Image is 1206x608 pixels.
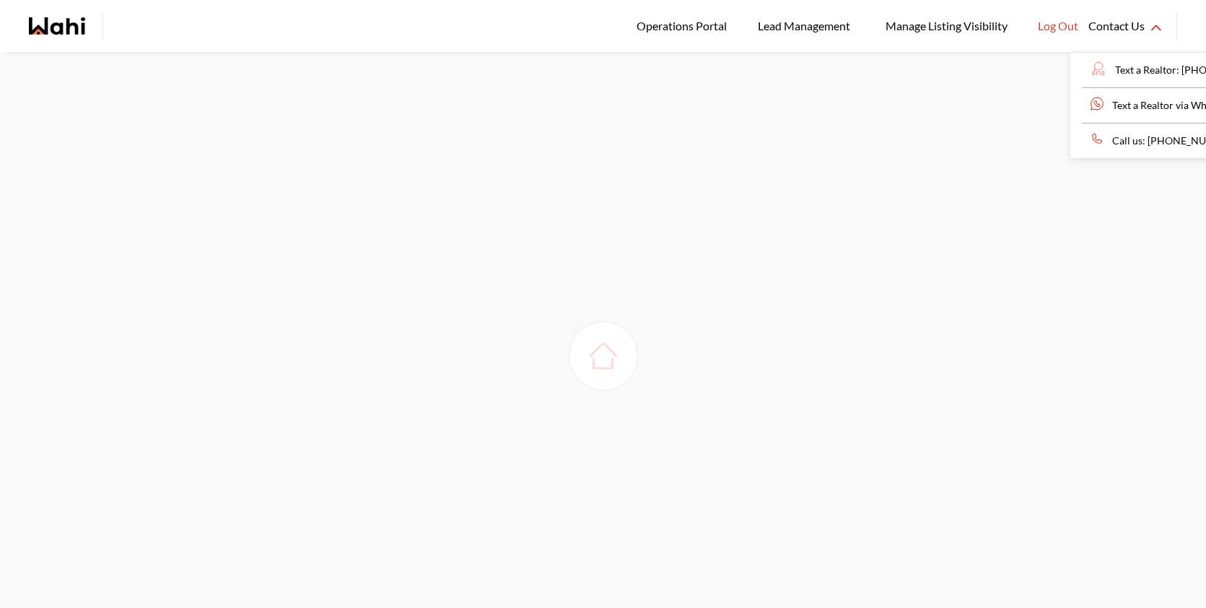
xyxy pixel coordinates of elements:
[1038,17,1078,35] span: Log Out
[29,17,85,35] a: Wahi homepage
[758,17,855,35] span: Lead Management
[583,336,624,376] img: loading house image
[637,17,732,35] span: Operations Portal
[881,17,1012,35] span: Manage Listing Visibility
